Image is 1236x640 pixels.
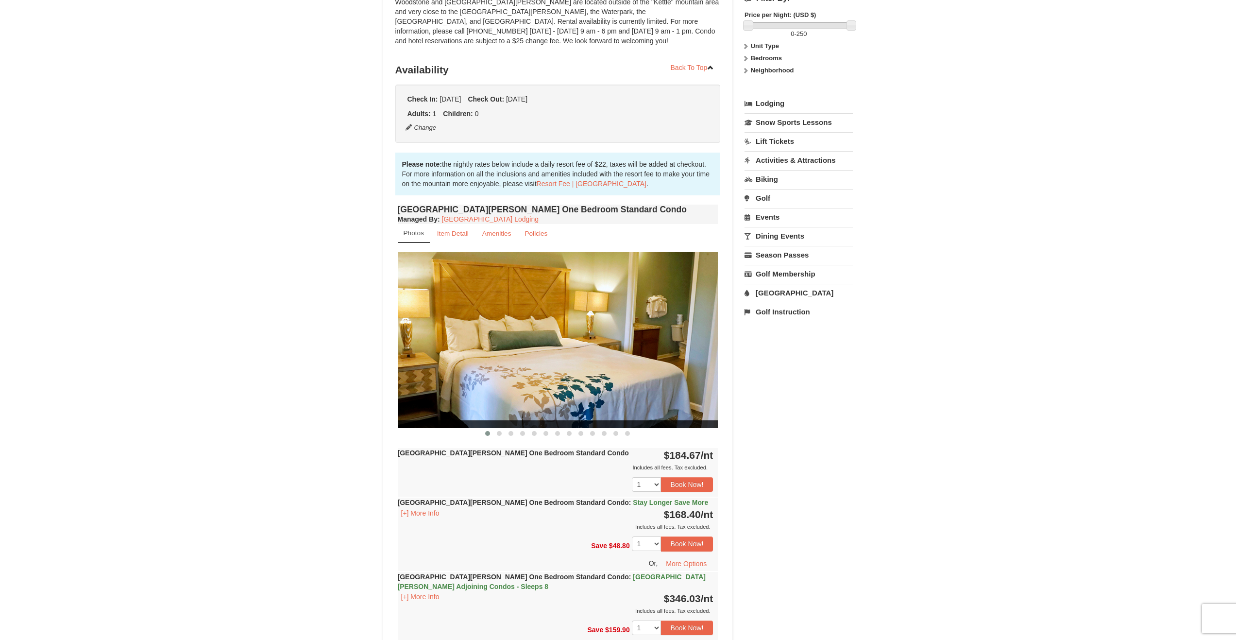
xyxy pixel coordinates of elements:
[405,122,437,133] button: Change
[701,509,713,520] span: /nt
[398,606,713,616] div: Includes all fees. Tax excluded.
[398,573,706,590] strong: [GEOGRAPHIC_DATA][PERSON_NAME] One Bedroom Standard Condo
[440,95,461,103] span: [DATE]
[398,252,718,428] img: 18876286-121-55434444.jpg
[525,230,547,237] small: Policies
[745,246,853,264] a: Season Passes
[745,151,853,169] a: Activities & Attractions
[745,284,853,302] a: [GEOGRAPHIC_DATA]
[745,11,816,18] strong: Price per Night: (USD $)
[518,224,554,243] a: Policies
[664,593,701,604] span: $346.03
[407,110,431,118] strong: Adults:
[701,593,713,604] span: /nt
[431,224,475,243] a: Item Detail
[587,625,603,633] span: Save
[398,215,440,223] strong: :
[791,30,794,37] span: 0
[407,95,438,103] strong: Check In:
[661,477,713,492] button: Book Now!
[398,205,718,214] h4: [GEOGRAPHIC_DATA][PERSON_NAME] One Bedroom Standard Condo
[433,110,437,118] span: 1
[605,625,630,633] span: $159.90
[751,54,782,62] strong: Bedrooms
[661,621,713,635] button: Book Now!
[701,450,713,461] span: /nt
[398,522,713,532] div: Includes all fees. Tax excluded.
[442,215,539,223] a: [GEOGRAPHIC_DATA] Lodging
[437,230,469,237] small: Item Detail
[398,573,706,590] span: [GEOGRAPHIC_DATA][PERSON_NAME] Adjoining Condos - Sleeps 8
[609,542,630,550] span: $48.80
[745,132,853,150] a: Lift Tickets
[745,189,853,207] a: Golf
[661,536,713,551] button: Book Now!
[468,95,504,103] strong: Check Out:
[398,499,709,506] strong: [GEOGRAPHIC_DATA][PERSON_NAME] One Bedroom Standard Condo
[443,110,473,118] strong: Children:
[745,227,853,245] a: Dining Events
[633,499,708,506] span: Stay Longer Save More
[745,170,853,188] a: Biking
[398,508,443,519] button: [+] More Info
[745,29,853,39] label: -
[751,42,779,50] strong: Unit Type
[398,463,713,472] div: Includes all fees. Tax excluded.
[751,67,794,74] strong: Neighborhood
[402,160,442,168] strong: Please note:
[398,224,430,243] a: Photos
[796,30,807,37] span: 250
[537,180,646,188] a: Resort Fee | [GEOGRAPHIC_DATA]
[398,449,629,457] strong: [GEOGRAPHIC_DATA][PERSON_NAME] One Bedroom Standard Condo
[649,559,658,567] span: Or,
[745,95,853,112] a: Lodging
[398,591,443,602] button: [+] More Info
[475,110,479,118] span: 0
[660,556,713,571] button: More Options
[398,215,438,223] span: Managed By
[745,113,853,131] a: Snow Sports Lessons
[664,450,713,461] strong: $184.67
[482,230,511,237] small: Amenities
[476,224,518,243] a: Amenities
[506,95,527,103] span: [DATE]
[395,153,721,195] div: the nightly rates below include a daily resort fee of $22, taxes will be added at checkout. For m...
[664,509,701,520] span: $168.40
[395,60,721,80] h3: Availability
[404,229,424,237] small: Photos
[629,499,631,506] span: :
[591,542,607,550] span: Save
[629,573,631,581] span: :
[745,208,853,226] a: Events
[664,60,721,75] a: Back To Top
[745,303,853,321] a: Golf Instruction
[745,265,853,283] a: Golf Membership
